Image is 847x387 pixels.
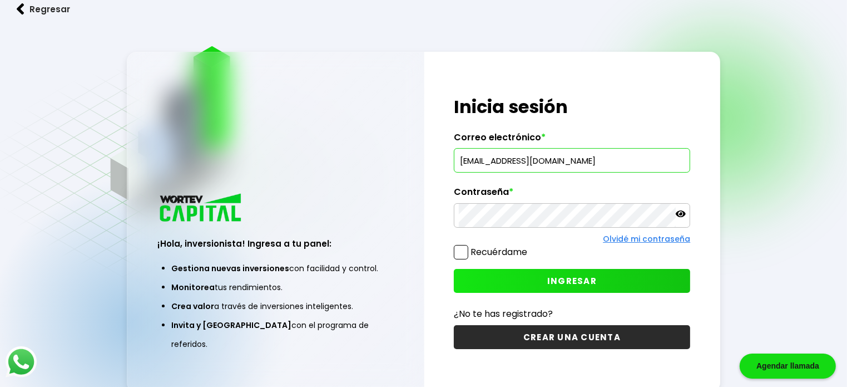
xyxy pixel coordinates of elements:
[454,269,691,293] button: INGRESAR
[454,307,691,349] a: ¿No te has registrado?CREAR UNA CUENTA
[6,346,37,378] img: logos_whatsapp-icon.242b2217.svg
[470,246,527,258] label: Recuérdame
[454,307,691,321] p: ¿No te has registrado?
[171,320,291,331] span: Invita y [GEOGRAPHIC_DATA]
[454,94,691,120] h1: Inicia sesión
[454,132,691,149] label: Correo electrónico
[157,237,394,250] h3: ¡Hola, inversionista! Ingresa a tu panel:
[171,278,380,297] li: tus rendimientos.
[171,297,380,316] li: a través de inversiones inteligentes.
[157,192,245,225] img: logo_wortev_capital
[171,259,380,278] li: con facilidad y control.
[454,325,691,349] button: CREAR UNA CUENTA
[171,263,289,274] span: Gestiona nuevas inversiones
[740,354,836,379] div: Agendar llamada
[459,149,686,172] input: hola@wortev.capital
[17,3,24,15] img: flecha izquierda
[171,282,215,293] span: Monitorea
[171,316,380,354] li: con el programa de referidos.
[171,301,214,312] span: Crea valor
[454,187,691,203] label: Contraseña
[547,275,597,287] span: INGRESAR
[603,233,690,244] a: Olvidé mi contraseña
